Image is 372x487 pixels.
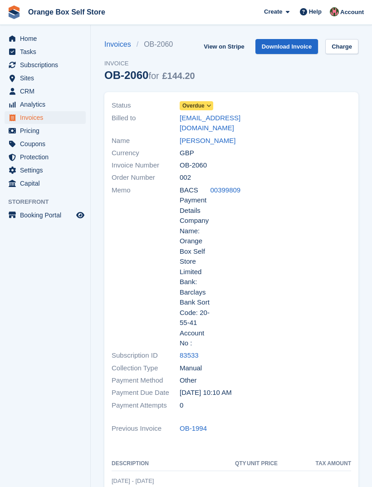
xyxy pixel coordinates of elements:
span: for [148,71,159,81]
span: Storefront [8,197,90,207]
a: Invoices [104,39,137,50]
a: menu [5,209,86,221]
span: 002 [180,172,191,183]
span: Invoice Number [112,160,180,171]
span: Payment Due Date [112,388,180,398]
a: 00399809 [210,185,240,349]
a: Orange Box Self Store [24,5,109,20]
span: [DATE] - [DATE] [112,477,154,484]
a: OB-1994 [180,423,207,434]
span: Create [264,7,282,16]
div: OB-2060 [104,69,195,81]
a: [PERSON_NAME] [180,136,235,146]
span: Settings [20,164,74,177]
a: menu [5,85,86,98]
a: Download Invoice [255,39,318,54]
span: Home [20,32,74,45]
span: Other [180,375,197,386]
a: menu [5,177,86,190]
a: 83533 [180,350,199,361]
span: Pricing [20,124,74,137]
span: Subscription ID [112,350,180,361]
a: Preview store [75,210,86,221]
span: Manual [180,363,202,374]
nav: breadcrumbs [104,39,195,50]
span: Name [112,136,180,146]
a: menu [5,45,86,58]
th: Amount [326,457,351,471]
span: Account [340,8,364,17]
img: David Clark [330,7,339,16]
a: menu [5,138,86,150]
span: Collection Type [112,363,180,374]
span: £144.20 [162,71,195,81]
a: menu [5,32,86,45]
span: Subscriptions [20,59,74,71]
span: Overdue [182,102,205,110]
span: Booking Portal [20,209,74,221]
a: Charge [325,39,358,54]
span: Invoice [104,59,195,68]
span: Order Number [112,172,180,183]
a: menu [5,59,86,71]
a: menu [5,124,86,137]
a: menu [5,151,86,163]
span: Tasks [20,45,74,58]
th: Unit Price [246,457,278,471]
span: Help [309,7,322,16]
span: Invoices [20,111,74,124]
span: Protection [20,151,74,163]
a: menu [5,72,86,84]
span: 0 [180,400,183,411]
span: Analytics [20,98,74,111]
th: Description [112,457,235,471]
a: [EMAIL_ADDRESS][DOMAIN_NAME] [180,113,240,133]
span: Previous Invoice [112,423,180,434]
span: Coupons [20,138,74,150]
span: Billed to [112,113,180,133]
time: 2025-09-29 09:10:43 UTC [180,388,232,398]
span: BACS Payment Details Company Name: Orange Box Self Store Limited Bank: Barclays Bank Sort Code: 2... [180,185,240,349]
a: menu [5,111,86,124]
th: Tax [278,457,326,471]
span: GBP [180,148,194,158]
span: Sites [20,72,74,84]
img: stora-icon-8386f47178a22dfd0bd8f6a31ec36ba5ce8667c1dd55bd0f319d3a0aa187defe.svg [7,5,21,19]
span: CRM [20,85,74,98]
span: OB-2060 [180,160,207,171]
span: Status [112,100,180,111]
a: View on Stripe [200,39,248,54]
a: Overdue [180,100,213,111]
span: Capital [20,177,74,190]
a: menu [5,164,86,177]
a: menu [5,98,86,111]
span: Payment Attempts [112,400,180,411]
th: QTY [235,457,246,471]
span: Memo [112,185,180,349]
span: Payment Method [112,375,180,386]
span: Currency [112,148,180,158]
